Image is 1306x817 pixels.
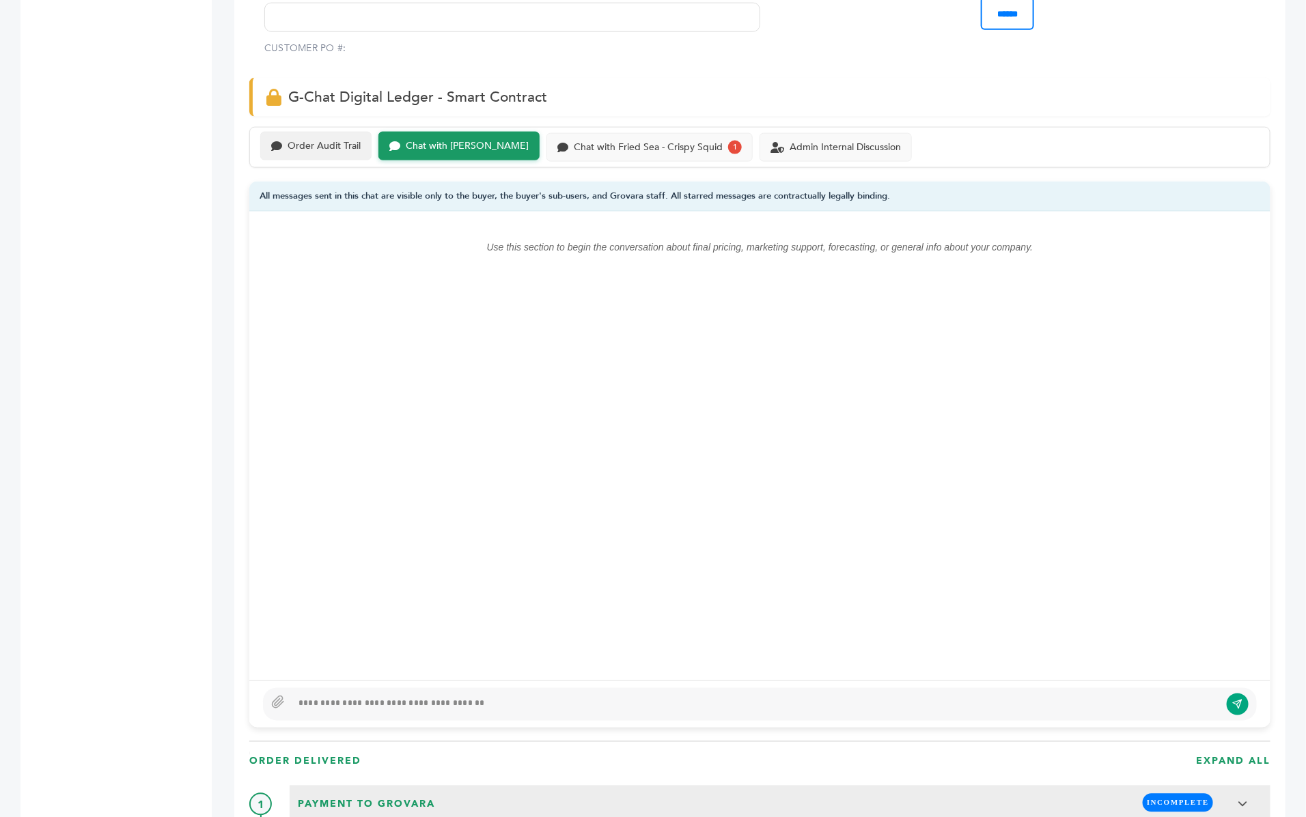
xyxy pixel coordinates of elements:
div: All messages sent in this chat are visible only to the buyer, the buyer's sub-users, and Grovara ... [249,182,1270,212]
div: Admin Internal Discussion [790,142,901,154]
p: Use this section to begin the conversation about final pricing, marketing support, forecasting, o... [277,239,1243,255]
div: Chat with Fried Sea - Crispy Squid [574,142,723,154]
h3: ORDER DElIVERED [249,755,361,769]
span: INCOMPLETE [1143,794,1213,812]
span: Payment to Grovara [294,794,439,816]
div: Order Audit Trail [288,141,361,152]
div: 1 [728,141,742,154]
div: Chat with [PERSON_NAME] [406,141,529,152]
h3: EXPAND ALL [1196,755,1270,769]
span: G-Chat Digital Ledger - Smart Contract [288,87,547,107]
label: CUSTOMER PO #: [264,42,346,55]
